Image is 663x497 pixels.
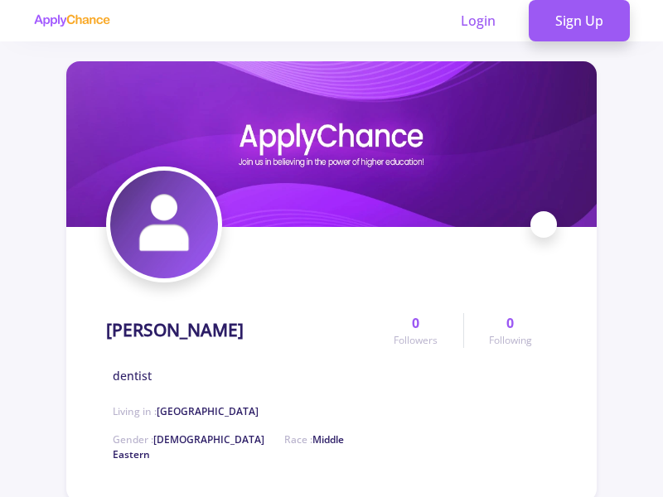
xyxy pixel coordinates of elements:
a: 0Following [463,313,557,348]
img: mehdi naseri cover image [66,61,597,227]
h1: [PERSON_NAME] [106,320,244,340]
span: Followers [394,333,438,348]
a: 0Followers [369,313,462,348]
span: 0 [412,313,419,333]
span: Middle Eastern [113,432,344,461]
span: 0 [506,313,514,333]
span: Following [489,333,532,348]
span: Gender : [113,432,264,446]
span: [GEOGRAPHIC_DATA] [157,404,259,418]
span: Living in : [113,404,259,418]
span: dentist [113,367,152,384]
span: Race : [113,432,344,461]
img: applychance logo text only [33,14,110,27]
img: mehdi naseri avatar [110,171,218,278]
span: [DEMOGRAPHIC_DATA] [153,432,264,446]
